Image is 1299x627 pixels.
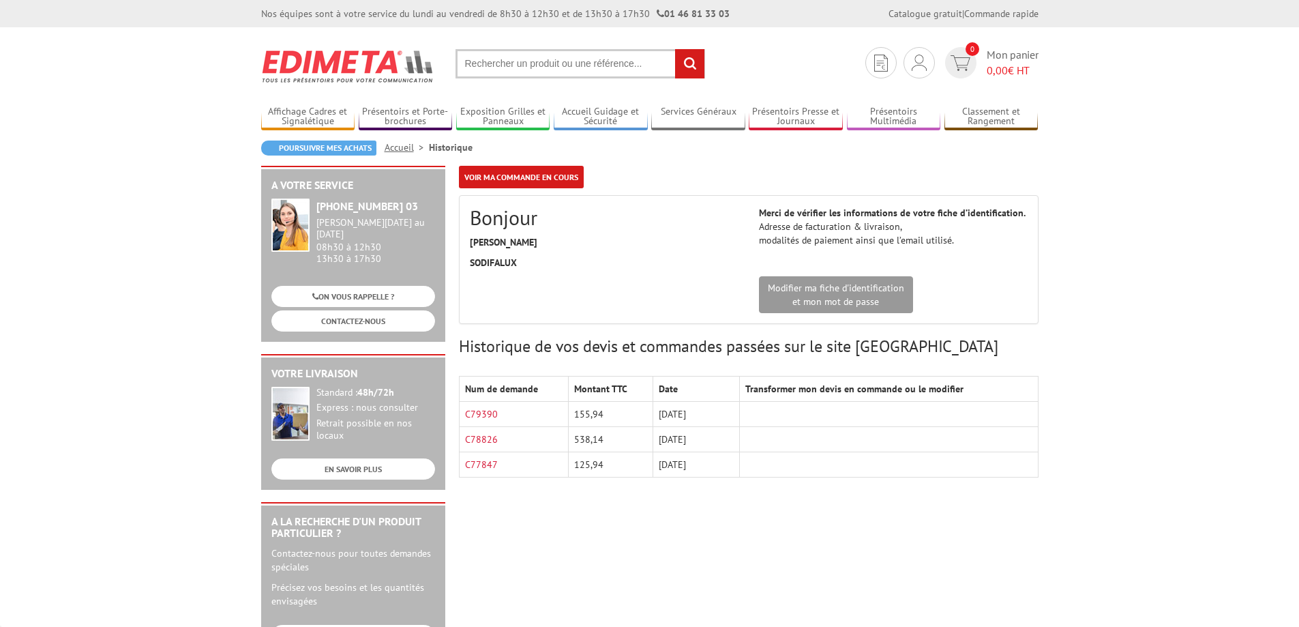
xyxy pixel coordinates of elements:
a: Présentoirs Presse et Journaux [749,106,843,128]
strong: 48h/72h [357,386,394,398]
a: Services Généraux [651,106,745,128]
td: 538,14 [569,427,653,452]
div: Standard : [316,387,435,399]
a: devis rapide 0 Mon panier 0,00€ HT [942,47,1039,78]
p: Précisez vos besoins et les quantités envisagées [271,581,435,608]
strong: SODIFALUX [470,257,517,269]
div: 08h30 à 12h30 13h30 à 17h30 [316,217,435,264]
p: Adresse de facturation & livraison, modalités de paiement ainsi que l’email utilisé. [759,206,1028,247]
a: Classement et Rangement [944,106,1039,128]
strong: 01 46 81 33 03 [657,8,730,20]
span: € HT [987,63,1039,78]
img: Edimeta [261,41,435,91]
div: | [889,7,1039,20]
th: Transformer mon devis en commande ou le modifier [740,377,1038,402]
a: Catalogue gratuit [889,8,962,20]
a: C77847 [465,458,498,471]
li: Historique [429,141,473,154]
a: Présentoirs et Porte-brochures [359,106,453,128]
div: Nos équipes sont à votre service du lundi au vendredi de 8h30 à 12h30 et de 13h30 à 17h30 [261,7,730,20]
img: widget-livraison.jpg [271,387,310,441]
td: [DATE] [653,452,739,478]
a: Exposition Grilles et Panneaux [456,106,550,128]
a: Modifier ma fiche d'identificationet mon mot de passe [759,276,913,313]
span: Mon panier [987,47,1039,78]
a: Voir ma commande en cours [459,166,584,188]
td: 125,94 [569,452,653,478]
strong: [PHONE_NUMBER] 03 [316,199,418,213]
a: Poursuivre mes achats [261,141,376,156]
th: Date [653,377,739,402]
img: devis rapide [874,55,888,72]
a: ON VOUS RAPPELLE ? [271,286,435,307]
a: C78826 [465,433,498,446]
span: 0 [966,42,979,56]
p: Contactez-nous pour toutes demandes spéciales [271,546,435,574]
a: Commande rapide [964,8,1039,20]
td: 155,94 [569,402,653,427]
div: [PERSON_NAME][DATE] au [DATE] [316,217,435,240]
h3: Historique de vos devis et commandes passées sur le site [GEOGRAPHIC_DATA] [459,338,1039,355]
h2: Votre livraison [271,368,435,380]
a: CONTACTEZ-NOUS [271,310,435,332]
input: rechercher [675,49,704,78]
a: Affichage Cadres et Signalétique [261,106,355,128]
td: [DATE] [653,402,739,427]
img: widget-service.jpg [271,199,310,252]
strong: [PERSON_NAME] [470,236,537,248]
span: 0,00 [987,63,1008,77]
h2: A la recherche d'un produit particulier ? [271,516,435,540]
img: devis rapide [912,55,927,71]
img: devis rapide [951,55,970,71]
a: C79390 [465,408,498,420]
td: [DATE] [653,427,739,452]
div: Retrait possible en nos locaux [316,418,435,442]
a: Accueil Guidage et Sécurité [554,106,648,128]
a: EN SAVOIR PLUS [271,458,435,480]
h2: Bonjour [470,206,738,229]
th: Num de demande [459,377,569,402]
h2: A votre service [271,179,435,192]
a: Présentoirs Multimédia [847,106,941,128]
th: Montant TTC [569,377,653,402]
a: Accueil [385,141,429,154]
strong: Merci de vérifier les informations de votre fiche d’identification. [759,207,1026,219]
div: Express : nous consulter [316,402,435,414]
input: Rechercher un produit ou une référence... [456,49,705,78]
